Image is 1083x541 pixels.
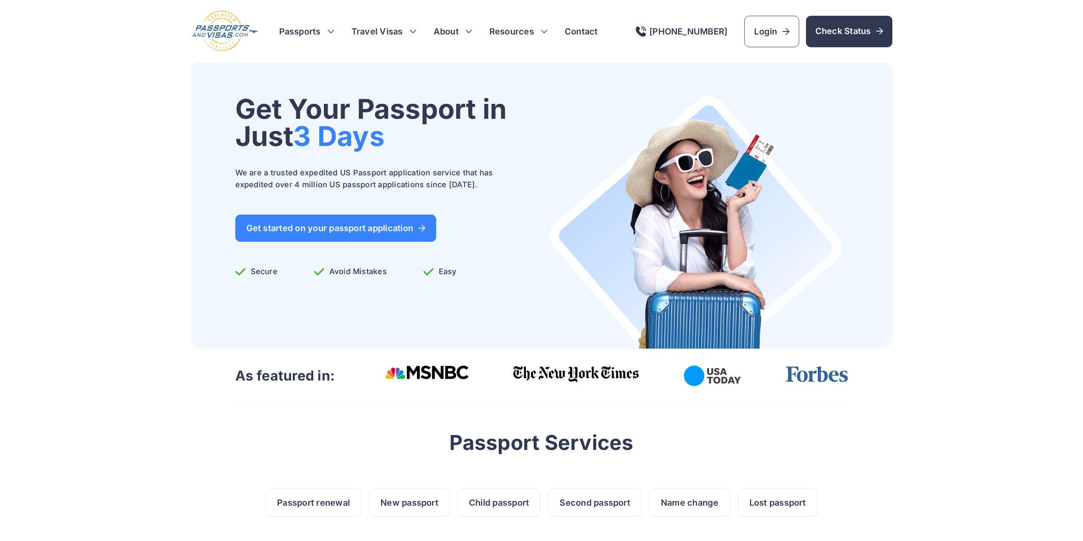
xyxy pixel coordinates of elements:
span: Get started on your passport application [246,224,426,232]
h3: Resources [489,26,548,37]
a: About [434,26,459,37]
p: Easy [423,266,457,278]
span: 3 Days [293,120,384,152]
p: We are a trusted expedited US Passport application service that has expedited over 4 million US p... [235,167,508,191]
h2: Passport Services [235,431,848,455]
a: Passport renewal [266,489,361,517]
img: USA Today [684,366,741,386]
h3: Travel Visas [351,26,417,37]
h3: As featured in: [235,367,335,384]
a: Second passport [548,489,642,517]
img: Where can I get a Passport Near Me? [549,95,843,349]
span: Login [754,26,789,37]
a: Check Status [806,16,892,47]
p: Secure [235,266,277,278]
img: Logo [191,10,259,52]
a: Name change [649,489,730,517]
h1: Get Your Passport in Just [235,95,508,150]
img: Msnbc [385,366,469,379]
a: Child passport [457,489,540,517]
h3: Passports [279,26,334,37]
a: [PHONE_NUMBER] [636,26,727,37]
a: Get started on your passport application [235,215,437,242]
img: Forbes [785,366,848,383]
p: Avoid Mistakes [314,266,387,278]
a: Lost passport [738,489,817,517]
a: Contact [565,26,598,37]
img: The New York Times [513,366,640,383]
span: Check Status [815,25,883,37]
a: New passport [369,489,450,517]
a: Login [744,16,799,47]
